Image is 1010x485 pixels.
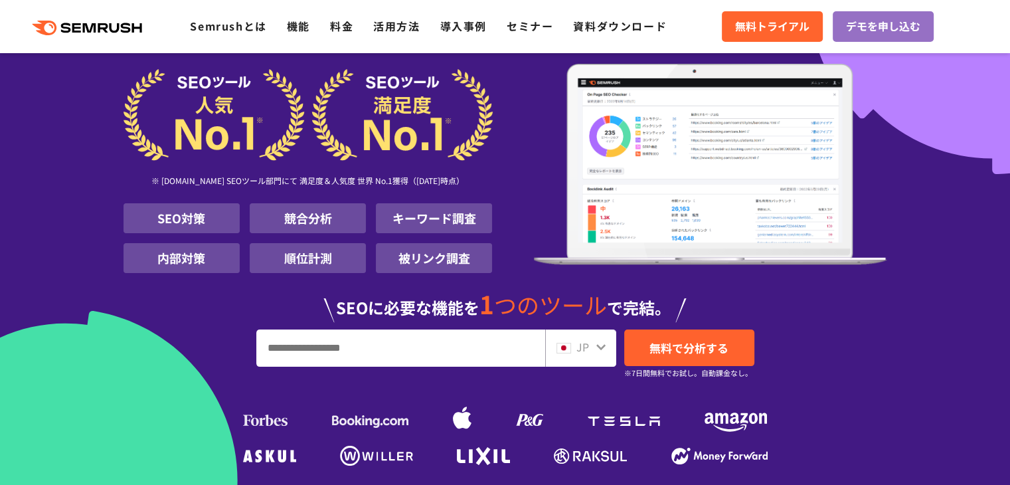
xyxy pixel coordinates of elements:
[250,203,366,233] li: 競合分析
[440,18,487,34] a: 導入事例
[624,367,752,379] small: ※7日間無料でお試し。自動課金なし。
[833,11,934,42] a: デモを申し込む
[649,339,728,356] span: 無料で分析する
[190,18,266,34] a: Semrushとは
[124,161,493,203] div: ※ [DOMAIN_NAME] SEOツール部門にて 満足度＆人気度 世界 No.1獲得（[DATE]時点）
[124,243,240,273] li: 内部対策
[124,278,887,322] div: SEOに必要な機能を
[607,296,671,319] span: で完結。
[373,18,420,34] a: 活用方法
[376,203,492,233] li: キーワード調査
[735,18,809,35] span: 無料トライアル
[576,339,589,355] span: JP
[376,243,492,273] li: 被リンク調査
[257,330,545,366] input: URL、キーワードを入力してください
[330,18,353,34] a: 料金
[722,11,823,42] a: 無料トライアル
[573,18,667,34] a: 資料ダウンロード
[624,330,754,366] a: 無料で分析する
[124,203,240,233] li: SEO対策
[250,243,366,273] li: 順位計測
[479,286,494,322] span: 1
[507,18,553,34] a: セミナー
[846,18,920,35] span: デモを申し込む
[494,288,607,321] span: つのツール
[287,18,310,34] a: 機能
